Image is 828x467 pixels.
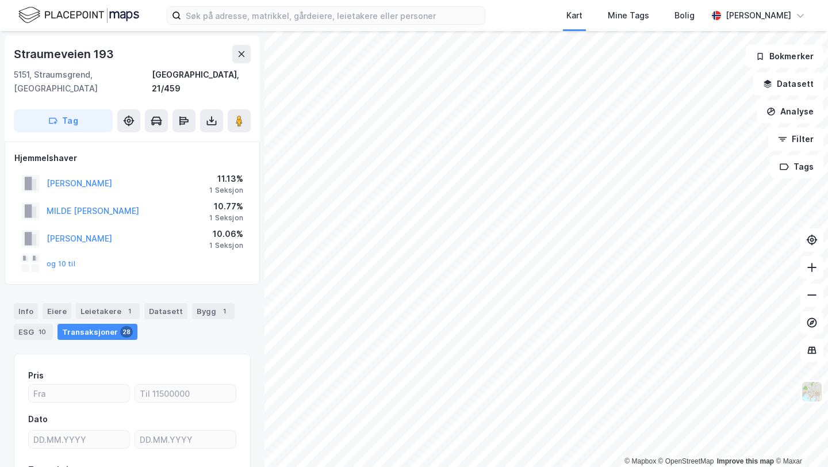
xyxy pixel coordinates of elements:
[135,385,236,402] input: Til 11500000
[135,431,236,448] input: DD.MM.YYYY
[14,324,53,340] div: ESG
[29,385,129,402] input: Fra
[608,9,649,22] div: Mine Tags
[757,100,823,123] button: Analyse
[717,457,774,465] a: Improve this map
[209,241,243,250] div: 1 Seksjon
[209,200,243,213] div: 10.77%
[624,457,656,465] a: Mapbox
[28,369,44,382] div: Pris
[152,68,251,95] div: [GEOGRAPHIC_DATA], 21/459
[746,45,823,68] button: Bokmerker
[144,303,187,319] div: Datasett
[36,326,48,338] div: 10
[57,324,137,340] div: Transaksjoner
[192,303,235,319] div: Bygg
[658,457,714,465] a: OpenStreetMap
[14,109,113,132] button: Tag
[209,227,243,241] div: 10.06%
[753,72,823,95] button: Datasett
[29,431,129,448] input: DD.MM.YYYY
[76,303,140,319] div: Leietakere
[770,412,828,467] iframe: Chat Widget
[14,45,116,63] div: Straumeveien 193
[181,7,485,24] input: Søk på adresse, matrikkel, gårdeiere, leietakere eller personer
[218,305,230,317] div: 1
[28,412,48,426] div: Dato
[18,5,139,25] img: logo.f888ab2527a4732fd821a326f86c7f29.svg
[209,186,243,195] div: 1 Seksjon
[43,303,71,319] div: Eiere
[209,213,243,223] div: 1 Seksjon
[566,9,582,22] div: Kart
[768,128,823,151] button: Filter
[726,9,791,22] div: [PERSON_NAME]
[801,381,823,403] img: Z
[770,412,828,467] div: Kontrollprogram for chat
[120,326,133,338] div: 28
[674,9,695,22] div: Bolig
[209,172,243,186] div: 11.13%
[124,305,135,317] div: 1
[14,151,250,165] div: Hjemmelshaver
[14,303,38,319] div: Info
[14,68,152,95] div: 5151, Straumsgrend, [GEOGRAPHIC_DATA]
[770,155,823,178] button: Tags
